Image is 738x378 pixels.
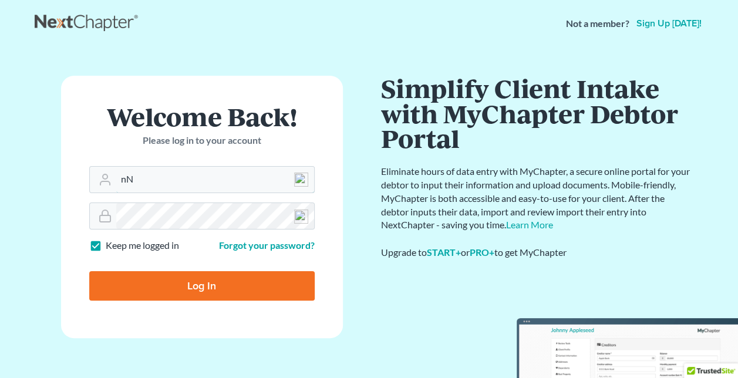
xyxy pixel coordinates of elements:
[470,247,494,258] a: PRO+
[116,167,314,193] input: Email Address
[294,210,308,224] img: npw-badge-icon-locked.svg
[89,134,315,147] p: Please log in to your account
[427,247,461,258] a: START+
[106,239,179,252] label: Keep me logged in
[294,173,308,187] img: npw-badge-icon-locked.svg
[634,19,704,28] a: Sign up [DATE]!
[506,219,553,230] a: Learn More
[381,76,692,151] h1: Simplify Client Intake with MyChapter Debtor Portal
[566,17,629,31] strong: Not a member?
[381,246,692,259] div: Upgrade to or to get MyChapter
[89,271,315,301] input: Log In
[381,165,692,232] p: Eliminate hours of data entry with MyChapter, a secure online portal for your debtor to input the...
[89,104,315,129] h1: Welcome Back!
[219,239,315,251] a: Forgot your password?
